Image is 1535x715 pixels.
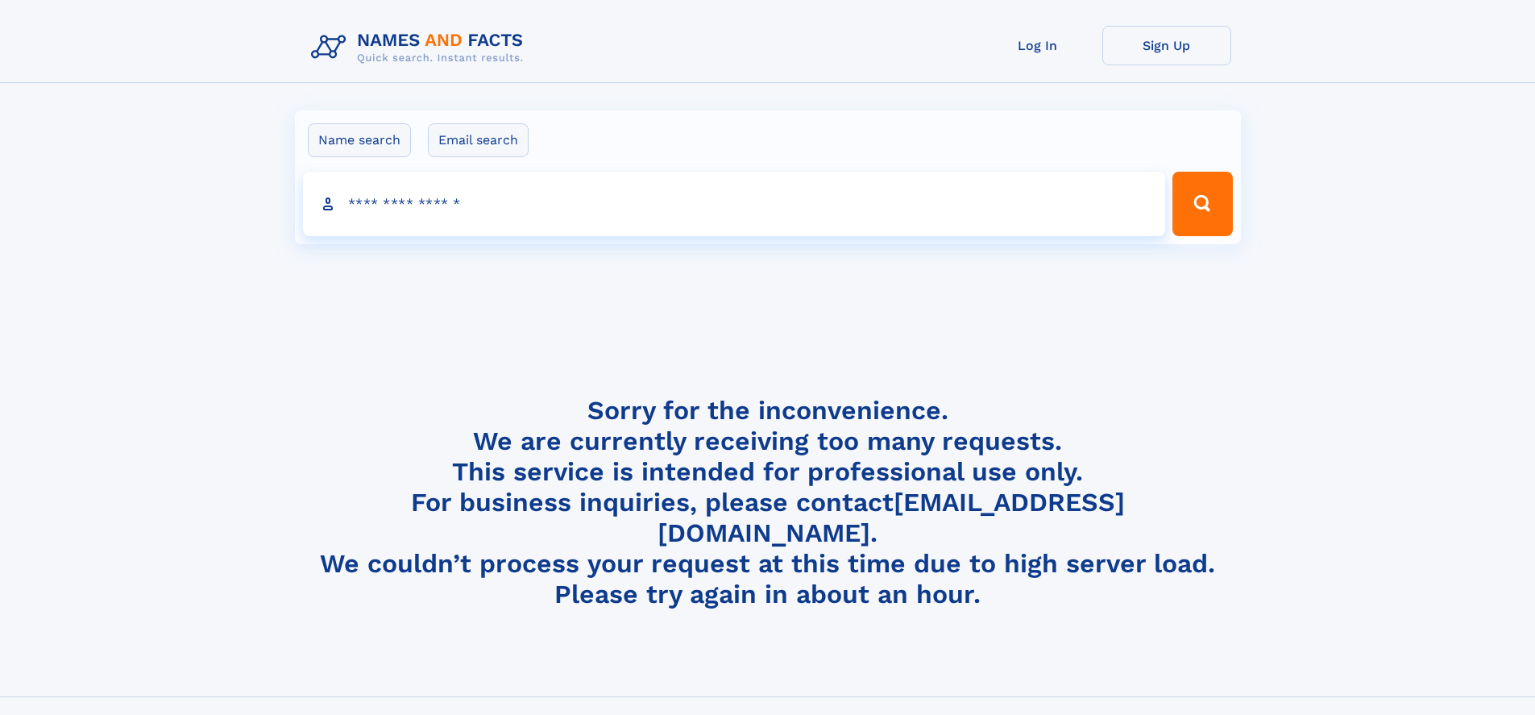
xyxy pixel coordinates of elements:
[658,487,1125,548] a: [EMAIL_ADDRESS][DOMAIN_NAME]
[305,26,537,69] img: Logo Names and Facts
[303,172,1166,236] input: search input
[1172,172,1232,236] button: Search Button
[973,26,1102,65] a: Log In
[428,123,529,157] label: Email search
[305,395,1231,610] h4: Sorry for the inconvenience. We are currently receiving too many requests. This service is intend...
[1102,26,1231,65] a: Sign Up
[308,123,411,157] label: Name search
